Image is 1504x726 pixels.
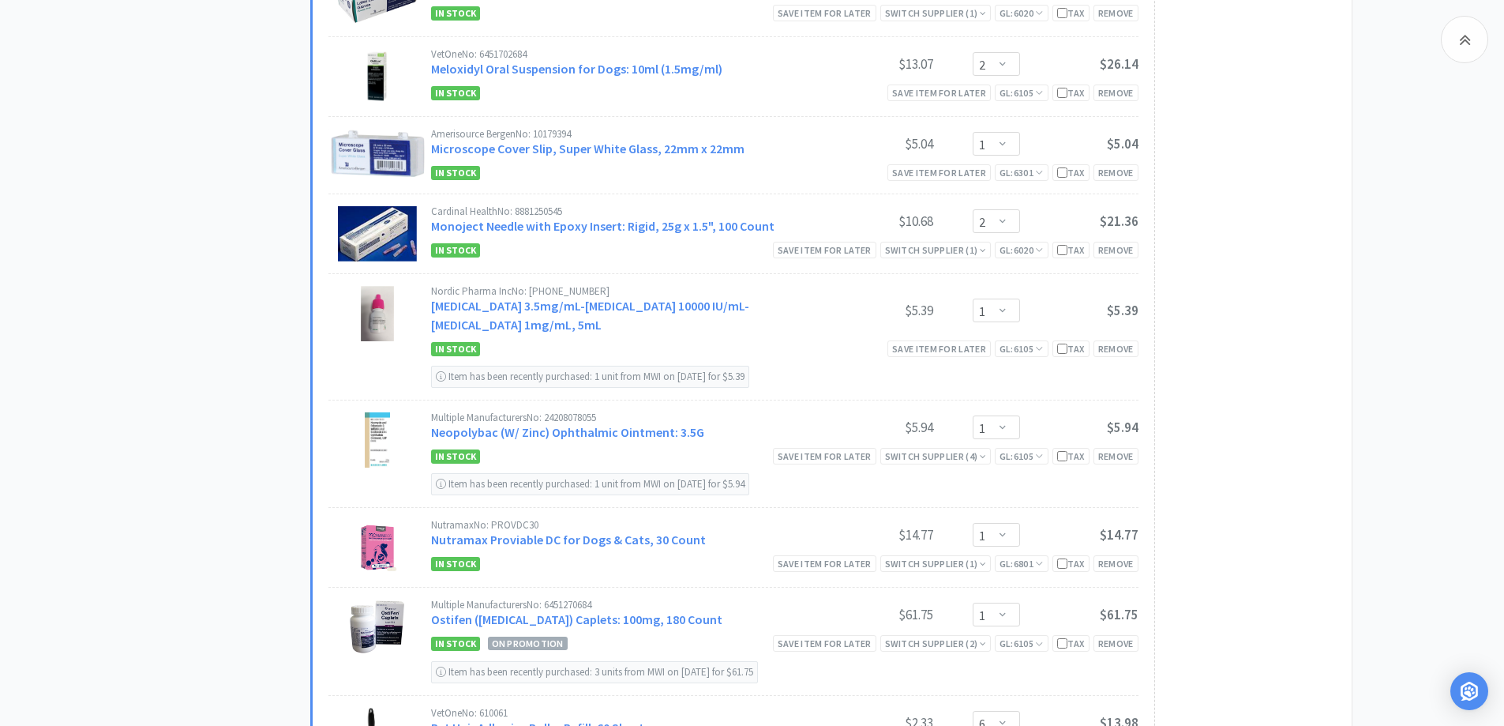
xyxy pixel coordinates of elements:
[364,49,391,104] img: 5200b1196af243a490bd1d3a26f7fb51_142522.png
[1093,5,1138,21] div: Remove
[431,49,815,59] div: VetOne No: 6451702684
[1000,450,1044,462] span: GL: 6105
[1000,87,1044,99] span: GL: 6105
[1093,340,1138,357] div: Remove
[431,450,480,464] span: In Stock
[431,243,480,258] span: In Stock
[431,424,704,440] a: Neopolybac (W/ Zinc) Ophthalmic Ointment: 3.5G
[1100,213,1138,230] span: $21.36
[773,448,876,465] div: Save item for later
[1057,556,1085,571] div: Tax
[1057,6,1085,21] div: Tax
[431,532,706,547] a: Nutramax Proviable DC for Dogs & Cats, 30 Count
[431,600,815,610] div: Multiple Manufacturers No: 6451270684
[887,340,991,357] div: Save item for later
[1100,55,1138,73] span: $26.14
[815,301,933,320] div: $5.39
[431,129,815,139] div: Amerisource Bergen No: 10179394
[347,600,407,655] img: 8202d77c80fb480690c9f4e748c04b3d_167599.png
[1000,558,1044,570] span: GL: 6801
[488,637,568,650] span: On Promotion
[887,85,991,101] div: Save item for later
[431,166,480,180] span: In Stock
[815,55,933,73] div: $13.07
[1000,638,1044,649] span: GL: 6105
[1093,635,1138,652] div: Remove
[815,212,933,231] div: $10.68
[815,525,933,544] div: $14.77
[1000,167,1044,179] span: GL: 6301
[1093,448,1138,465] div: Remove
[1093,242,1138,258] div: Remove
[1107,135,1138,152] span: $5.04
[815,418,933,437] div: $5.94
[431,298,749,333] a: [MEDICAL_DATA] 3.5mg/mL-[MEDICAL_DATA] 10000 IU/mL-[MEDICAL_DATA] 1mg/mL, 5mL
[1057,165,1085,180] div: Tax
[887,164,991,181] div: Save item for later
[338,206,417,261] img: 16bab265d0a54b408e91f052d7ad42e1_1448.png
[1057,243,1085,258] div: Tax
[1057,449,1085,464] div: Tax
[815,134,933,153] div: $5.04
[1000,244,1044,256] span: GL: 6020
[885,449,986,464] div: Switch Supplier ( 4 )
[431,86,480,100] span: In Stock
[328,129,427,179] img: 5aff69e8f14d4691b31451a9d4cdbb2a_259549.png
[361,286,394,341] img: 99589f326586434ca9d8e19cf829dbb4_816932.png
[1000,7,1044,19] span: GL: 6020
[885,556,986,571] div: Switch Supplier ( 1 )
[1100,606,1138,623] span: $61.75
[431,366,749,388] div: Item has been recently purchased: 1 unit from MWI on [DATE] for $5.39
[431,286,815,296] div: Nordic Pharma Inc No: [PHONE_NUMBER]
[431,412,815,423] div: Multiple Manufacturers No: 24208078055
[1057,341,1085,356] div: Tax
[1000,343,1044,355] span: GL: 6105
[1107,302,1138,319] span: $5.39
[1093,85,1138,101] div: Remove
[431,520,815,530] div: Nutramax No: PROVDC30
[350,520,405,575] img: 078e332e871e475bb06bd8ab6b32994f.jpg
[1057,636,1085,651] div: Tax
[431,557,480,571] span: In Stock
[1100,526,1138,544] span: $14.77
[885,636,986,651] div: Switch Supplier ( 2 )
[431,61,722,77] a: Meloxidyl Oral Suspension for Dogs: 10ml (1.5mg/ml)
[773,555,876,572] div: Save item for later
[815,605,933,624] div: $61.75
[431,661,758,683] div: Item has been recently purchased: 3 units from MWI on [DATE] for $61.75
[885,243,986,258] div: Switch Supplier ( 1 )
[1093,555,1138,572] div: Remove
[431,473,749,495] div: Item has been recently purchased: 1 unit from MWI on [DATE] for $5.94
[773,242,876,258] div: Save item for later
[773,5,876,21] div: Save item for later
[431,141,744,156] a: Microscope Cover Slip, Super White Glass, 22mm x 22mm
[1057,85,1085,100] div: Tax
[365,412,391,468] img: fbf4e44ab4084f34978b49d553ff2adb_8424.png
[431,218,775,234] a: Monoject Needle with Epoxy Insert: Rigid, 25g x 1.5", 100 Count
[431,708,815,718] div: VetOne No: 610061
[1450,672,1488,710] div: Open Intercom Messenger
[1093,164,1138,181] div: Remove
[431,206,815,216] div: Cardinal Health No: 8881250545
[431,342,480,356] span: In Stock
[431,6,480,21] span: In Stock
[431,611,722,627] a: Ostifen ([MEDICAL_DATA]) Caplets: 100mg, 180 Count
[773,635,876,652] div: Save item for later
[885,6,986,21] div: Switch Supplier ( 1 )
[431,637,480,651] span: In Stock
[1107,419,1138,436] span: $5.94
